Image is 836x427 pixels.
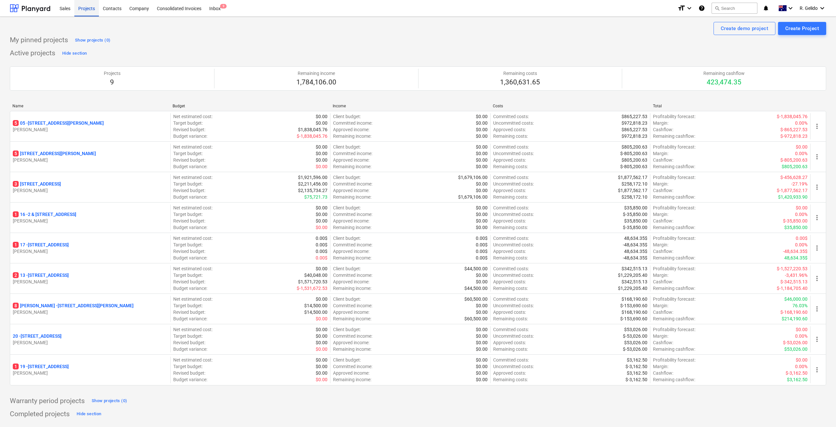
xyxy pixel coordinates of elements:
span: 5 [13,120,19,126]
p: Revised budget : [173,157,205,163]
p: Remaining cashflow [703,70,745,77]
p: $0.00 [476,113,488,120]
p: $-342,515.13 [780,278,808,285]
p: Target budget : [173,272,203,278]
span: more_vert [813,335,821,343]
p: [PERSON_NAME] [13,309,168,315]
p: Cashflow : [653,248,673,255]
p: $0.00 [796,205,808,211]
p: -3,431.96% [785,272,808,278]
p: Margin : [653,302,668,309]
p: Net estimated cost : [173,205,213,211]
p: [PERSON_NAME] [13,157,168,163]
p: Approved costs : [493,187,526,194]
p: Approved costs : [493,157,526,163]
p: $-35,850.00 [623,224,647,231]
p: 48,634.35$ [784,255,808,261]
p: Approved income : [333,157,369,163]
p: Remaining costs : [493,133,528,139]
p: [STREET_ADDRESS][PERSON_NAME] [13,150,96,157]
p: Margin : [653,181,668,187]
p: Profitability forecast : [653,265,696,272]
p: Budget variance : [173,133,207,139]
p: Committed income : [333,181,372,187]
p: -27.19% [791,181,808,187]
span: 5 [13,151,19,156]
p: Committed income : [333,302,372,309]
p: Committed income : [333,241,372,248]
p: $1,679,106.00 [458,194,488,200]
p: Committed income : [333,150,372,157]
div: 213 -[STREET_ADDRESS][PERSON_NAME] [13,272,168,285]
p: Remaining cashflow : [653,133,695,139]
p: Revised budget : [173,309,205,315]
p: $0.00 [476,211,488,218]
div: 117 -[STREET_ADDRESS][PERSON_NAME] [13,241,168,255]
p: Target budget : [173,241,203,248]
p: [PERSON_NAME] [13,187,168,194]
p: 0.00% [795,150,808,157]
span: 3 [13,181,19,187]
p: $0.00 [316,163,327,170]
p: $1,229,205.40 [618,285,647,292]
p: $0.00 [476,133,488,139]
p: 05 - [STREET_ADDRESS][PERSON_NAME] [13,120,104,126]
p: $60,500.00 [464,296,488,302]
p: $0.00 [316,113,327,120]
p: Committed income : [333,120,372,126]
p: Remaining income : [333,163,371,170]
p: Remaining cashflow : [653,194,695,200]
i: keyboard_arrow_down [787,4,794,12]
p: Approved income : [333,187,369,194]
p: 48,634.35$ [624,235,647,241]
p: Committed costs : [493,296,529,302]
p: $-805,200.63 [620,163,647,170]
p: $-972,818.23 [780,133,808,139]
p: Remaining costs : [493,194,528,200]
p: Target budget : [173,181,203,187]
p: Revised budget : [173,248,205,255]
p: $0.00 [476,218,488,224]
p: $1,679,106.00 [458,174,488,181]
p: 0.00% [795,120,808,126]
span: more_vert [813,214,821,222]
p: Remaining costs : [493,224,528,231]
p: 16 - 2 & [STREET_ADDRESS] [13,211,76,218]
p: Target budget : [173,120,203,126]
p: $2,211,456.00 [298,181,327,187]
div: Name [12,104,167,108]
p: Budget variance : [173,285,207,292]
div: Create demo project [721,24,768,33]
p: [PERSON_NAME] - [STREET_ADDRESS][PERSON_NAME] [13,302,134,309]
p: $0.00 [476,126,488,133]
p: $805,200.63 [622,157,647,163]
p: 0.00% [795,211,808,218]
span: more_vert [813,244,821,252]
p: $0.00 [476,302,488,309]
p: 19 - [STREET_ADDRESS] [13,363,69,370]
span: more_vert [813,366,821,374]
span: 1 [13,242,19,248]
p: [PERSON_NAME] [13,126,168,133]
div: Hide section [77,410,101,418]
p: Client budget : [333,296,361,302]
p: Uncommitted costs : [493,181,534,187]
p: Uncommitted costs : [493,150,534,157]
p: $972,818.23 [622,120,647,126]
p: [STREET_ADDRESS] [13,181,61,187]
p: Client budget : [333,235,361,241]
p: [PERSON_NAME] [13,218,168,224]
p: Remaining income : [333,133,371,139]
span: 2 [13,272,19,278]
p: $865,227.53 [622,113,647,120]
p: Remaining income : [333,194,371,200]
p: Uncommitted costs : [493,272,534,278]
p: Approved costs : [493,218,526,224]
p: Approved income : [333,278,369,285]
p: Uncommitted costs : [493,302,534,309]
p: Revised budget : [173,126,205,133]
p: 0.00$ [316,235,327,241]
i: keyboard_arrow_down [818,4,826,12]
p: Cashflow : [653,187,673,194]
p: Committed costs : [493,265,529,272]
